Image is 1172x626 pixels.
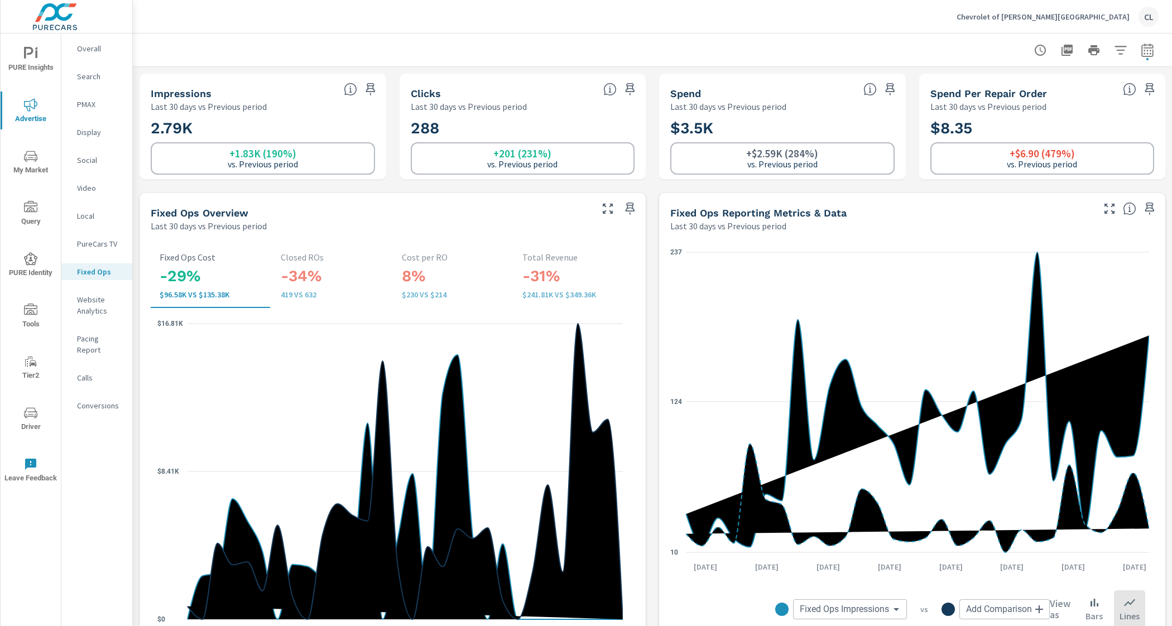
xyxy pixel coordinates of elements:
span: Driver [4,406,57,434]
p: $241,815 vs $349,362 [522,290,626,299]
p: [DATE] [992,561,1031,572]
p: vs [907,604,942,614]
div: nav menu [1,33,61,495]
p: PureCars TV [77,238,123,249]
div: Search [61,68,132,85]
span: Fixed Ops Impressions [800,604,889,615]
h6: +$2.59K (284%) [746,148,818,159]
p: Total Revenue [522,252,626,262]
span: The number of times an ad was clicked by a consumer. [603,83,617,96]
p: vs. Previous period [747,159,818,169]
h3: -31% [522,267,626,286]
h3: -34% [281,267,384,286]
p: Overall [77,43,123,54]
p: [DATE] [686,561,725,572]
text: $16.81K [157,320,183,328]
span: Tier2 [4,355,57,382]
div: Video [61,180,132,196]
h5: Fixed Ops Reporting Metrics & Data [670,207,847,219]
p: Fixed Ops [77,266,123,277]
p: Website Analytics [77,294,123,316]
h3: 8% [402,267,505,286]
p: 419 vs 632 [281,290,384,299]
div: Overall [61,40,132,57]
span: PURE Insights [4,47,57,74]
p: Social [77,155,123,166]
div: Fixed Ops Impressions [793,599,907,619]
p: Last 30 days vs Previous period [411,100,527,113]
span: Save this to your personalized report [881,80,899,98]
p: Last 30 days vs Previous period [151,219,267,233]
span: Save this to your personalized report [621,80,639,98]
div: Conversions [61,397,132,414]
span: Average cost of Fixed Operations-oriented advertising per each Repair Order closed at the dealer ... [1123,83,1136,96]
text: 124 [670,398,682,406]
p: [DATE] [1115,561,1154,572]
p: Video [77,182,123,194]
span: PURE Identity [4,252,57,280]
button: Apply Filters [1109,39,1132,61]
h2: 2.79K [151,118,375,138]
h6: +$6.90 (479%) [1010,148,1075,159]
div: Website Analytics [61,291,132,319]
span: Save this to your personalized report [1141,80,1159,98]
text: 10 [670,548,678,556]
span: My Market [4,150,57,177]
h2: $8.35 [930,118,1155,138]
div: Fixed Ops [61,263,132,280]
p: Chevrolet of [PERSON_NAME][GEOGRAPHIC_DATA] [957,12,1130,22]
div: PureCars TV [61,235,132,252]
p: $230 vs $214 [402,290,505,299]
div: Pacing Report [61,330,132,358]
h6: View as [1050,598,1075,620]
p: PMAX [77,99,123,110]
h5: Spend Per Repair Order [930,88,1047,99]
p: Last 30 days vs Previous period [930,100,1046,113]
div: Local [61,208,132,224]
p: $96,579 vs $135,380 [160,290,263,299]
p: Cost per RO [402,252,505,262]
h6: +1.83K (190%) [229,148,296,159]
p: vs. Previous period [1007,159,1077,169]
p: [DATE] [1054,561,1093,572]
p: Local [77,210,123,221]
p: [DATE] [931,561,971,572]
div: CL [1139,7,1159,27]
div: Calls [61,369,132,386]
p: [DATE] [809,561,848,572]
p: vs. Previous period [228,159,298,169]
span: Advertise [4,98,57,126]
h2: 288 [411,118,635,138]
p: Lines [1120,609,1140,623]
h5: Clicks [411,88,441,99]
p: Last 30 days vs Previous period [670,219,786,233]
p: Fixed Ops Cost [160,252,263,262]
p: Display [77,127,123,138]
div: Social [61,152,132,168]
button: Select Date Range [1136,39,1159,61]
p: Search [77,71,123,82]
text: $0 [157,615,165,623]
p: Pacing Report [77,333,123,355]
span: Leave Feedback [4,458,57,485]
text: 237 [670,248,682,256]
text: $8.41K [157,468,179,475]
p: Last 30 days vs Previous period [670,100,786,113]
span: Save this to your personalized report [362,80,380,98]
h3: -29% [160,267,263,286]
p: [DATE] [747,561,786,572]
p: vs. Previous period [487,159,558,169]
button: Print Report [1083,39,1105,61]
button: Make Fullscreen [1101,200,1118,218]
span: The amount of money spent on advertising during the period. [863,83,877,96]
span: Add Comparison [966,604,1032,615]
span: Query [4,201,57,228]
h2: $3.5K [670,118,895,138]
p: Last 30 days vs Previous period [151,100,267,113]
div: Add Comparison [959,599,1050,619]
button: "Export Report to PDF" [1056,39,1078,61]
p: Bars [1085,609,1103,623]
span: Save this to your personalized report [1141,200,1159,218]
h5: Fixed Ops Overview [151,207,248,219]
p: Calls [77,372,123,383]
